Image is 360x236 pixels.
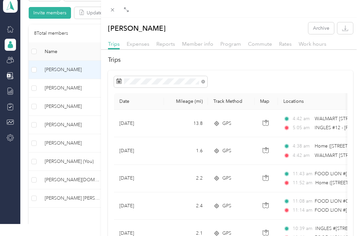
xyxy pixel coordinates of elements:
td: [DATE] [114,165,164,192]
span: 5:05 am [293,124,312,132]
span: Trips [108,41,120,47]
td: 2.2 [164,165,208,192]
h2: Trips [108,55,353,64]
td: 13.8 [164,110,208,137]
th: Track Method [208,93,255,110]
td: [DATE] [114,192,164,220]
td: 1.6 [164,137,208,165]
td: [DATE] [114,110,164,137]
span: Rates [279,41,292,47]
span: 11:08 am [293,198,312,205]
td: [DATE] [114,137,164,165]
span: Reports [156,41,175,47]
p: [PERSON_NAME] [108,22,166,34]
span: Program [220,41,241,47]
span: GPS [222,175,231,182]
span: Expenses [127,41,149,47]
span: GPS [222,202,231,210]
span: 4:38 am [293,143,312,150]
span: 4:42 am [293,115,312,123]
span: 11:14 am [293,207,312,214]
span: Commute [248,41,272,47]
th: Date [114,93,164,110]
th: Mileage (mi) [164,93,208,110]
span: Member info [182,41,213,47]
span: 11:52 am [293,179,312,187]
span: Work hours [299,41,326,47]
span: GPS [222,120,231,127]
iframe: Everlance-gr Chat Button Frame [323,199,360,236]
th: Map [255,93,278,110]
span: 10:39 am [293,225,312,232]
button: Archive [308,22,334,34]
td: 2.4 [164,192,208,220]
span: GPS [222,147,231,155]
span: 11:43 am [293,170,312,178]
span: 4:42 am [293,152,312,159]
